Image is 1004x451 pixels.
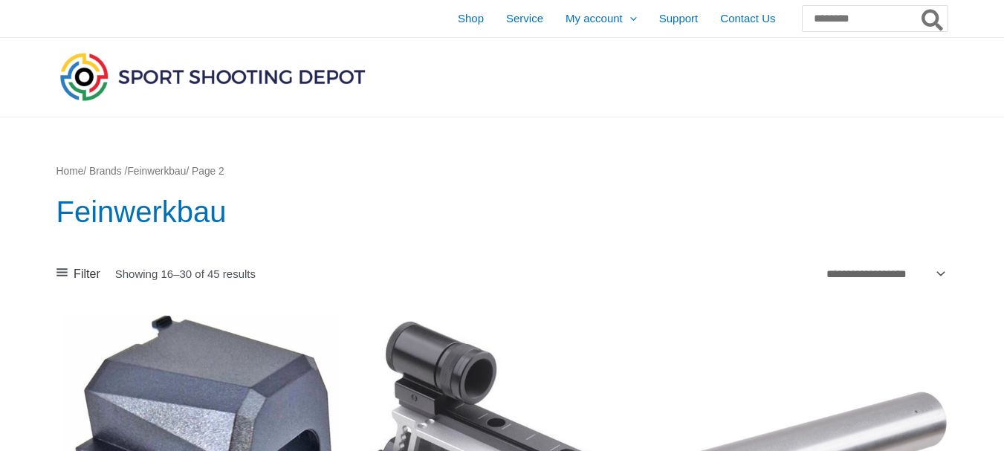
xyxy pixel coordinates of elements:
[74,263,100,285] span: Filter
[919,6,948,31] button: Search
[56,166,84,177] a: Home
[56,263,100,285] a: Filter
[56,162,948,181] nav: Breadcrumb
[115,268,256,279] p: Showing 16–30 of 45 results
[56,49,369,104] img: Sport Shooting Depot
[127,166,186,177] a: Feinwerkbau
[821,262,948,285] select: Shop order
[56,191,948,233] h1: Feinwerkbau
